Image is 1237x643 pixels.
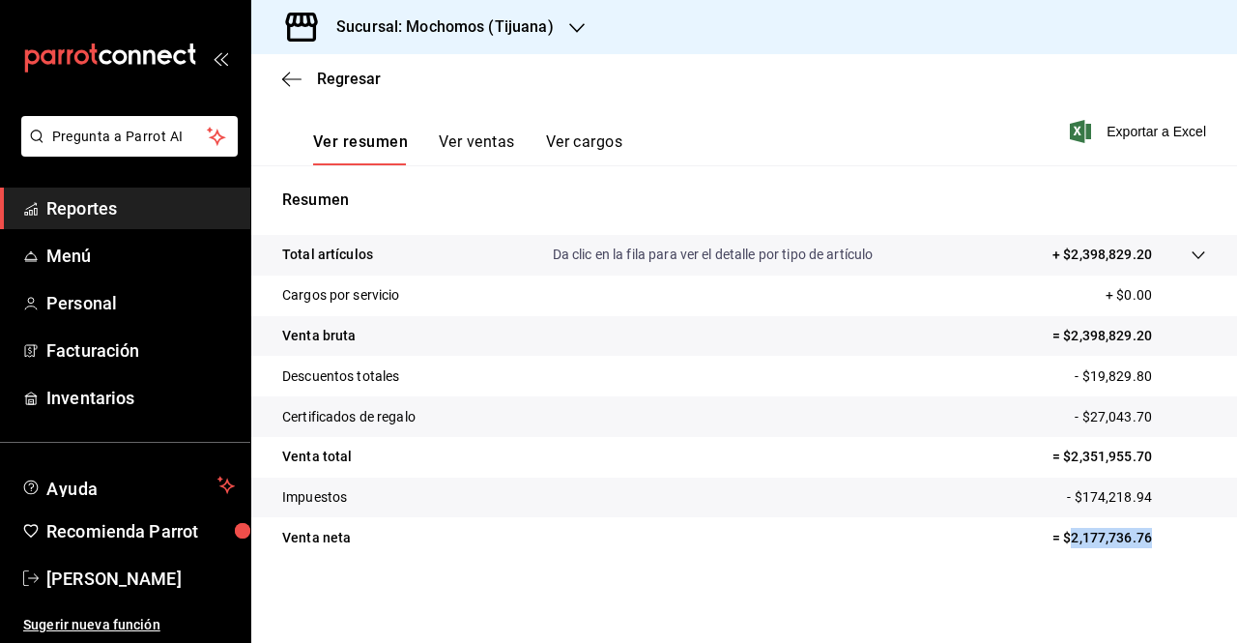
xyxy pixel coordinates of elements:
p: - $27,043.70 [1075,407,1206,427]
p: + $2,398,829.20 [1052,245,1152,265]
span: Sugerir nueva función [23,615,235,635]
p: Venta total [282,447,352,467]
p: Venta neta [282,528,351,548]
p: Total artículos [282,245,373,265]
p: - $19,829.80 [1075,366,1206,387]
button: Ver cargos [546,132,623,165]
button: Pregunta a Parrot AI [21,116,238,157]
button: Ver resumen [313,132,408,165]
span: Personal [46,290,235,316]
span: Facturación [46,337,235,364]
button: Regresar [282,70,381,88]
span: Pregunta a Parrot AI [52,127,208,147]
span: Menú [46,243,235,269]
span: Recomienda Parrot [46,518,235,544]
p: = $2,351,955.70 [1052,447,1206,467]
span: Ayuda [46,474,210,497]
button: Exportar a Excel [1074,120,1206,143]
div: navigation tabs [313,132,622,165]
span: [PERSON_NAME] [46,566,235,592]
a: Pregunta a Parrot AI [14,140,238,161]
p: Resumen [282,189,1206,212]
span: Reportes [46,195,235,221]
p: = $2,177,736.76 [1052,528,1206,548]
p: Venta bruta [282,326,356,346]
p: + $0.00 [1106,285,1206,306]
p: = $2,398,829.20 [1052,326,1206,346]
p: Impuestos [282,487,347,508]
p: - $174,218.94 [1067,487,1206,508]
button: open_drawer_menu [213,50,228,66]
span: Regresar [317,70,381,88]
span: Inventarios [46,385,235,411]
h3: Sucursal: Mochomos (Tijuana) [321,15,554,39]
p: Da clic en la fila para ver el detalle por tipo de artículo [553,245,874,265]
p: Certificados de regalo [282,407,416,427]
p: Cargos por servicio [282,285,400,306]
p: Descuentos totales [282,366,399,387]
button: Ver ventas [439,132,515,165]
